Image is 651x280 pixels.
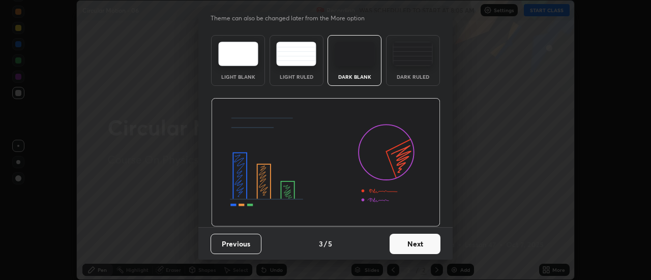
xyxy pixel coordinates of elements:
h4: 3 [319,238,323,249]
div: Dark Blank [334,74,375,79]
p: Theme can also be changed later from the More option [211,14,375,23]
h4: / [324,238,327,249]
button: Next [390,234,440,254]
button: Previous [211,234,261,254]
img: darkRuledTheme.de295e13.svg [393,42,433,66]
div: Dark Ruled [393,74,433,79]
img: darkThemeBanner.d06ce4a2.svg [211,98,440,227]
div: Light Blank [218,74,258,79]
div: Light Ruled [276,74,317,79]
img: lightRuledTheme.5fabf969.svg [276,42,316,66]
img: darkTheme.f0cc69e5.svg [335,42,375,66]
img: lightTheme.e5ed3b09.svg [218,42,258,66]
h4: 5 [328,238,332,249]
